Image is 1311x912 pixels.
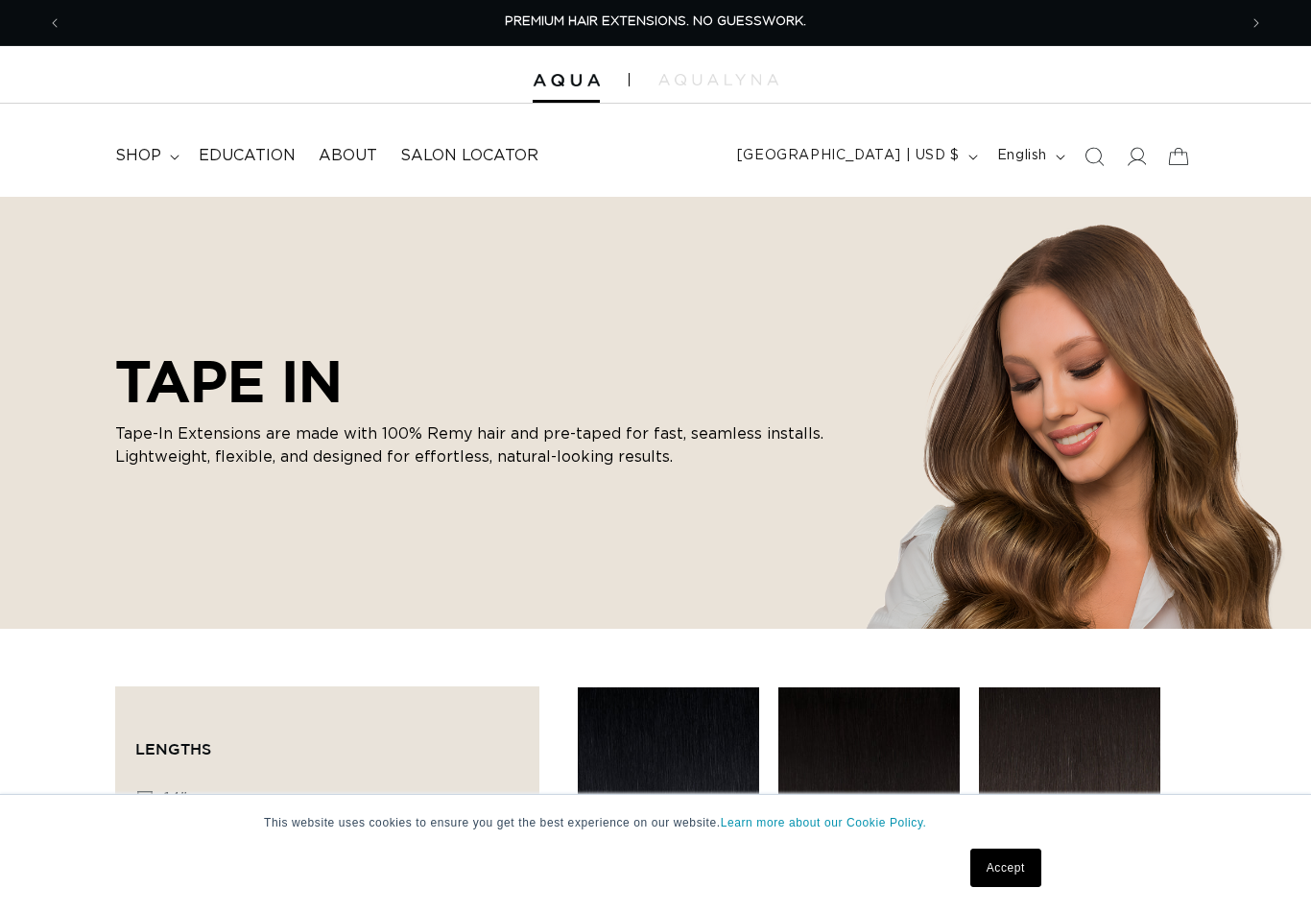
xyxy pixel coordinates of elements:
span: 14" [164,791,187,806]
span: English [997,146,1047,166]
summary: shop [104,134,187,178]
p: Tape-In Extensions are made with 100% Remy hair and pre-taped for fast, seamless installs. Lightw... [115,422,845,468]
summary: Lengths (0 selected) [135,707,519,776]
span: PREMIUM HAIR EXTENSIONS. NO GUESSWORK. [505,15,806,28]
span: About [319,146,377,166]
p: This website uses cookies to ensure you get the best experience on our website. [264,814,1047,831]
img: aqualyna.com [658,74,778,85]
span: Education [199,146,296,166]
a: Education [187,134,307,178]
span: Salon Locator [400,146,538,166]
a: Salon Locator [389,134,550,178]
a: About [307,134,389,178]
img: Aqua Hair Extensions [533,74,600,87]
button: English [986,138,1073,175]
button: Next announcement [1235,5,1277,41]
button: [GEOGRAPHIC_DATA] | USD $ [726,138,986,175]
span: [GEOGRAPHIC_DATA] | USD $ [737,146,960,166]
button: Previous announcement [34,5,76,41]
a: Learn more about our Cookie Policy. [721,816,927,829]
a: Accept [970,849,1041,887]
h2: TAPE IN [115,348,845,415]
summary: Search [1073,135,1115,178]
span: Lengths [135,740,211,757]
span: shop [115,146,161,166]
